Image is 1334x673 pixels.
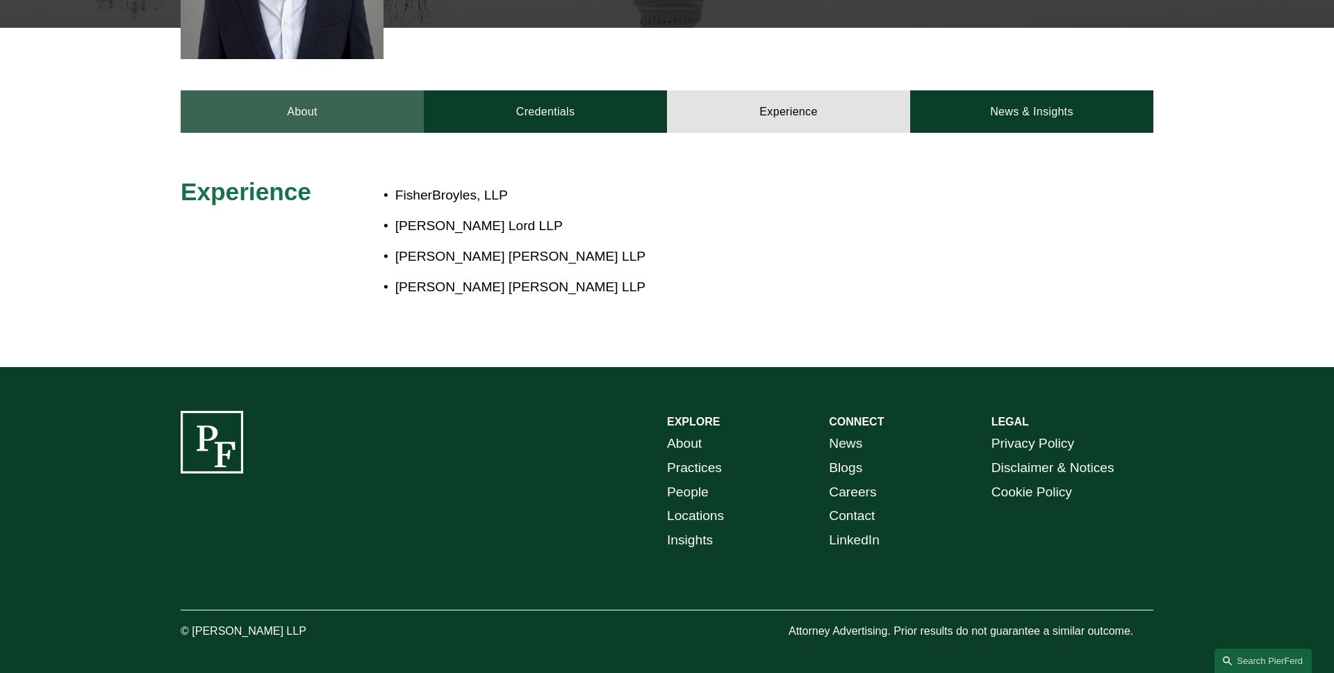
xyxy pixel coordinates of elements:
a: Search this site [1214,649,1312,673]
strong: LEGAL [991,416,1029,428]
p: © [PERSON_NAME] LLP [181,622,384,642]
span: Experience [181,178,311,205]
p: [PERSON_NAME] [PERSON_NAME] LLP [395,275,1032,300]
a: Locations [667,504,724,528]
a: News [829,432,862,456]
p: [PERSON_NAME] [PERSON_NAME] LLP [395,245,1032,269]
a: Careers [829,480,876,505]
a: Cookie Policy [991,480,1072,505]
a: LinkedIn [829,528,880,553]
a: Contact [829,504,875,528]
a: News & Insights [910,90,1153,132]
a: Privacy Policy [991,432,1074,456]
a: About [181,90,424,132]
a: Experience [667,90,910,132]
a: Credentials [424,90,667,132]
p: Attorney Advertising. Prior results do not guarantee a similar outcome. [789,622,1153,642]
p: [PERSON_NAME] Lord LLP [395,214,1032,238]
strong: CONNECT [829,416,884,428]
a: People [667,480,709,505]
p: FisherBroyles, LLP [395,184,1032,208]
a: Insights [667,528,713,553]
strong: EXPLORE [667,416,720,428]
a: Blogs [829,456,862,480]
a: Practices [667,456,722,480]
a: Disclaimer & Notices [991,456,1114,480]
a: About [667,432,702,456]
